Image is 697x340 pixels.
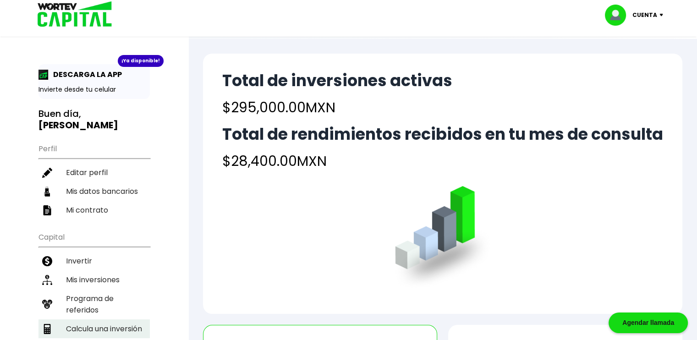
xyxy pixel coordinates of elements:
[38,108,150,131] h3: Buen día,
[222,97,452,118] h4: $295,000.00 MXN
[38,85,150,94] p: Invierte desde tu celular
[38,252,150,270] a: Invertir
[222,125,663,143] h2: Total de rendimientos recibidos en tu mes de consulta
[222,71,452,90] h2: Total de inversiones activas
[38,119,118,132] b: [PERSON_NAME]
[42,275,52,285] img: inversiones-icon.6695dc30.svg
[657,14,670,16] img: icon-down
[38,182,150,201] a: Mis datos bancarios
[49,69,122,80] p: DESCARGA LA APP
[38,70,49,80] img: app-icon
[632,8,657,22] p: Cuenta
[118,55,164,67] div: ¡Ya disponible!
[42,256,52,266] img: invertir-icon.b3b967d7.svg
[391,186,495,290] img: grafica.516fef24.png
[42,168,52,178] img: editar-icon.952d3147.svg
[42,205,52,215] img: contrato-icon.f2db500c.svg
[42,299,52,309] img: recomiendanos-icon.9b8e9327.svg
[42,186,52,197] img: datos-icon.10cf9172.svg
[38,163,150,182] a: Editar perfil
[222,151,663,171] h4: $28,400.00 MXN
[605,5,632,26] img: profile-image
[38,138,150,219] ul: Perfil
[38,289,150,319] a: Programa de referidos
[42,324,52,334] img: calculadora-icon.17d418c4.svg
[38,201,150,219] a: Mi contrato
[38,270,150,289] a: Mis inversiones
[609,313,688,333] div: Agendar llamada
[38,319,150,338] a: Calcula una inversión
